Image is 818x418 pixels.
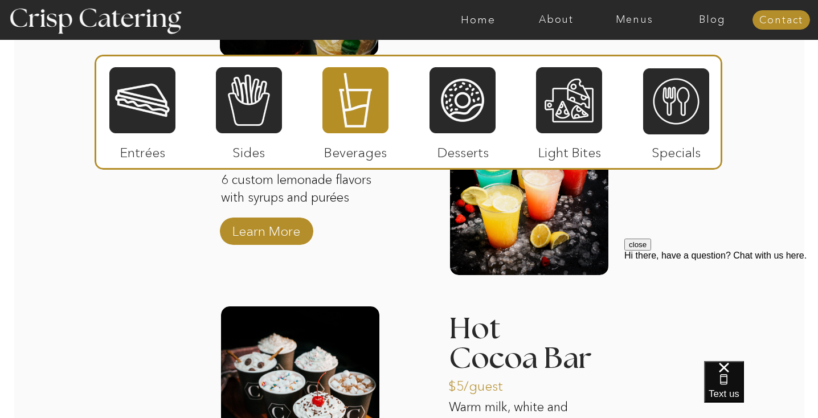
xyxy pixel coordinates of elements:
iframe: podium webchat widget prompt [624,239,818,375]
a: Menus [595,14,673,26]
p: Beverages [317,133,393,166]
a: Learn More [228,212,304,245]
a: Blog [673,14,751,26]
a: About [517,14,595,26]
p: Sides [211,133,287,166]
p: Entrées [105,133,181,166]
a: Home [439,14,517,26]
p: Light Bites [531,133,607,166]
p: $4/guest [219,141,295,174]
p: Desserts [425,133,501,166]
p: Specials [638,133,714,166]
a: $5/guest [448,367,524,400]
h3: Hot Cocoa Bar [449,314,600,345]
p: 6 custom lemonade flavors with syrups and purées [221,171,382,226]
iframe: podium webchat widget bubble [704,361,818,418]
a: Contact [752,15,810,26]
